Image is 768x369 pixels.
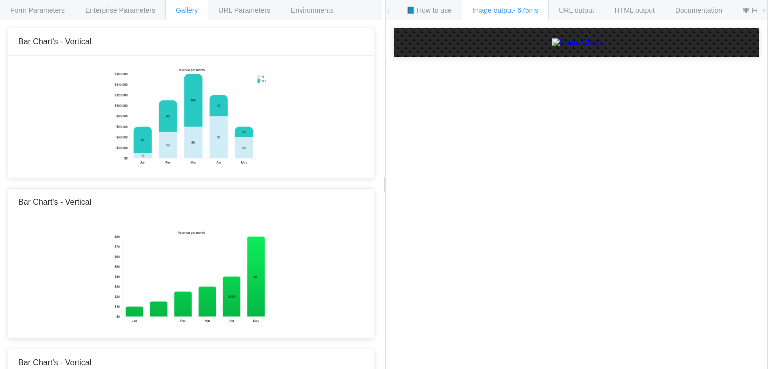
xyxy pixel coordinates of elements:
[559,6,594,14] span: URL output
[675,6,722,14] span: Documentation
[10,6,65,14] span: Form Parameters
[472,6,538,14] span: Image output
[615,6,655,14] span: HTML output
[18,358,91,367] span: Bar Chart's - Vertical
[18,37,91,46] span: Bar Chart's - Vertical
[113,66,269,166] img: Static chart exemple
[513,6,539,14] span: - 675ms
[218,6,270,14] span: URL Parameters
[404,38,749,47] a: Static Chart
[552,38,602,47] img: Static Chart
[113,226,269,326] img: Static chart exemple
[85,6,155,14] span: Enterprise Parameters
[406,6,452,14] span: 📘 How to use
[18,198,91,206] span: Bar Chart's - Vertical
[176,6,198,14] span: Gallery
[291,6,334,14] span: Environments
